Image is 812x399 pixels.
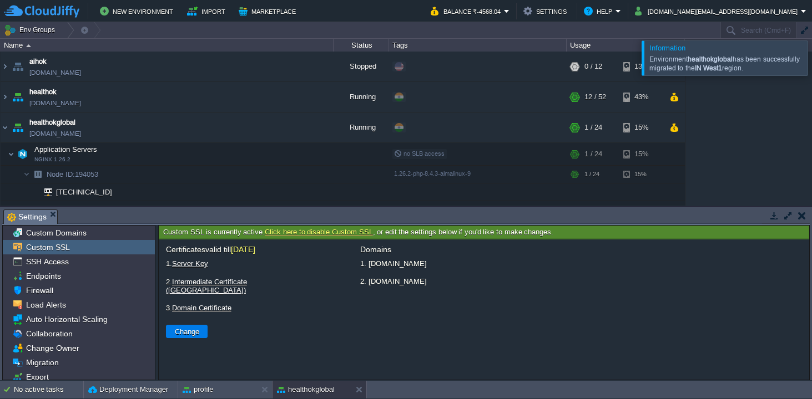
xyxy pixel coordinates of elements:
img: AMDAwAAAACH5BAEAAAAALAAAAAABAAEAAAICRAEAOw== [23,166,30,183]
a: Custom SSL [24,242,72,252]
img: AMDAwAAAACH5BAEAAAAALAAAAAABAAEAAAICRAEAOw== [37,201,52,218]
a: Change Owner [24,343,81,353]
span: Information [649,44,685,52]
img: AMDAwAAAACH5BAEAAAAALAAAAAABAAEAAAICRAEAOw== [10,82,26,112]
a: Server Key [172,259,208,268]
span: Migration [24,357,60,367]
label: 1. [164,257,314,270]
div: 43% [623,82,659,112]
span: Settings [7,210,47,224]
button: Env Groups [4,22,59,38]
button: New Environment [100,4,176,18]
a: [DOMAIN_NAME] [29,128,81,139]
span: 194053 [46,170,100,179]
li: 2. [DOMAIN_NAME] [359,274,804,288]
a: Endpoints [24,271,63,281]
div: Certificates [164,245,475,257]
img: CloudJiffy [4,4,79,18]
img: AMDAwAAAACH5BAEAAAAALAAAAAABAAEAAAICRAEAOw== [26,44,31,47]
div: Tags [390,39,566,52]
a: [DOMAIN_NAME] [29,98,81,109]
a: Load Alerts [24,300,68,310]
div: Stopped [334,52,389,81]
a: Node ID:194053 [46,170,100,179]
a: SSH Access [24,257,70,267]
li: 1. [DOMAIN_NAME] [359,257,804,270]
a: [TECHNICAL_ID] [55,188,114,196]
div: Domains [359,245,804,257]
b: healthokglobal [688,55,733,63]
div: Usage [567,39,684,52]
span: valid till [205,245,255,254]
div: 15% [623,143,659,165]
img: AMDAwAAAACH5BAEAAAAALAAAAAABAAEAAAICRAEAOw== [1,112,9,142]
span: no SLB access [394,150,445,157]
div: Status [334,39,389,52]
span: Application Servers [33,145,99,154]
a: Firewall [24,285,55,295]
span: NGINX 1.26.2 [34,156,70,163]
b: IN West1 [695,64,722,72]
button: Help [584,4,616,18]
button: Change [172,326,203,336]
button: Deployment Manager [88,384,168,395]
span: aihok [29,56,47,67]
button: [DOMAIN_NAME][EMAIL_ADDRESS][DOMAIN_NAME] [635,4,801,18]
button: Balance ₹-4568.04 [431,4,504,18]
div: Custom SSL is currently active. , or edit the settings below if you'd like to make changes. [159,226,809,239]
a: Domain Certificate [172,304,231,312]
div: Running [334,112,389,142]
div: 1 / 24 [584,112,602,142]
label: 2. [164,275,314,297]
img: AMDAwAAAACH5BAEAAAAALAAAAAABAAEAAAICRAEAOw== [10,52,26,81]
div: No active tasks [14,381,83,398]
div: 15% [623,112,659,142]
img: AMDAwAAAACH5BAEAAAAALAAAAAABAAEAAAICRAEAOw== [30,166,46,183]
a: Intermediate Certificate ([GEOGRAPHIC_DATA]) [166,278,247,294]
a: [DOMAIN_NAME] [29,67,81,78]
a: Export [24,372,51,382]
button: healthokglobal [277,384,335,395]
div: 15% [623,166,659,183]
img: AMDAwAAAACH5BAEAAAAALAAAAAABAAEAAAICRAEAOw== [37,183,52,201]
div: 13% [623,52,659,81]
div: Name [1,39,333,52]
div: 0 / 12 [584,52,602,81]
a: Custom Domains [24,228,88,238]
div: 12 / 52 [584,82,606,112]
span: Node ID: [47,170,75,178]
div: 1 / 24 [584,166,599,183]
a: healthokglobal [29,117,75,128]
img: AMDAwAAAACH5BAEAAAAALAAAAAABAAEAAAICRAEAOw== [30,183,37,201]
div: Running [334,82,389,112]
img: AMDAwAAAACH5BAEAAAAALAAAAAABAAEAAAICRAEAOw== [10,112,26,142]
button: Settings [523,4,570,18]
img: AMDAwAAAACH5BAEAAAAALAAAAAABAAEAAAICRAEAOw== [1,82,9,112]
img: AMDAwAAAACH5BAEAAAAALAAAAAABAAEAAAICRAEAOw== [15,143,31,165]
a: Click here to disable Custom SSL [265,228,372,236]
div: Environment has been successfully migrated to the region. [649,55,805,73]
img: AMDAwAAAACH5BAEAAAAALAAAAAABAAEAAAICRAEAOw== [1,52,9,81]
a: Collaboration [24,329,74,339]
label: 3. [164,301,314,315]
img: AMDAwAAAACH5BAEAAAAALAAAAAABAAEAAAICRAEAOw== [30,201,37,218]
div: 1 / 24 [584,143,602,165]
span: 1.26.2-php-8.4.3-almalinux-9 [394,170,471,177]
a: healthok [29,86,57,98]
span: [DATE] [231,245,255,254]
span: [TECHNICAL_ID] [55,201,114,218]
a: Auto Horizontal Scaling [24,314,109,324]
span: [TECHNICAL_ID] [55,183,114,201]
